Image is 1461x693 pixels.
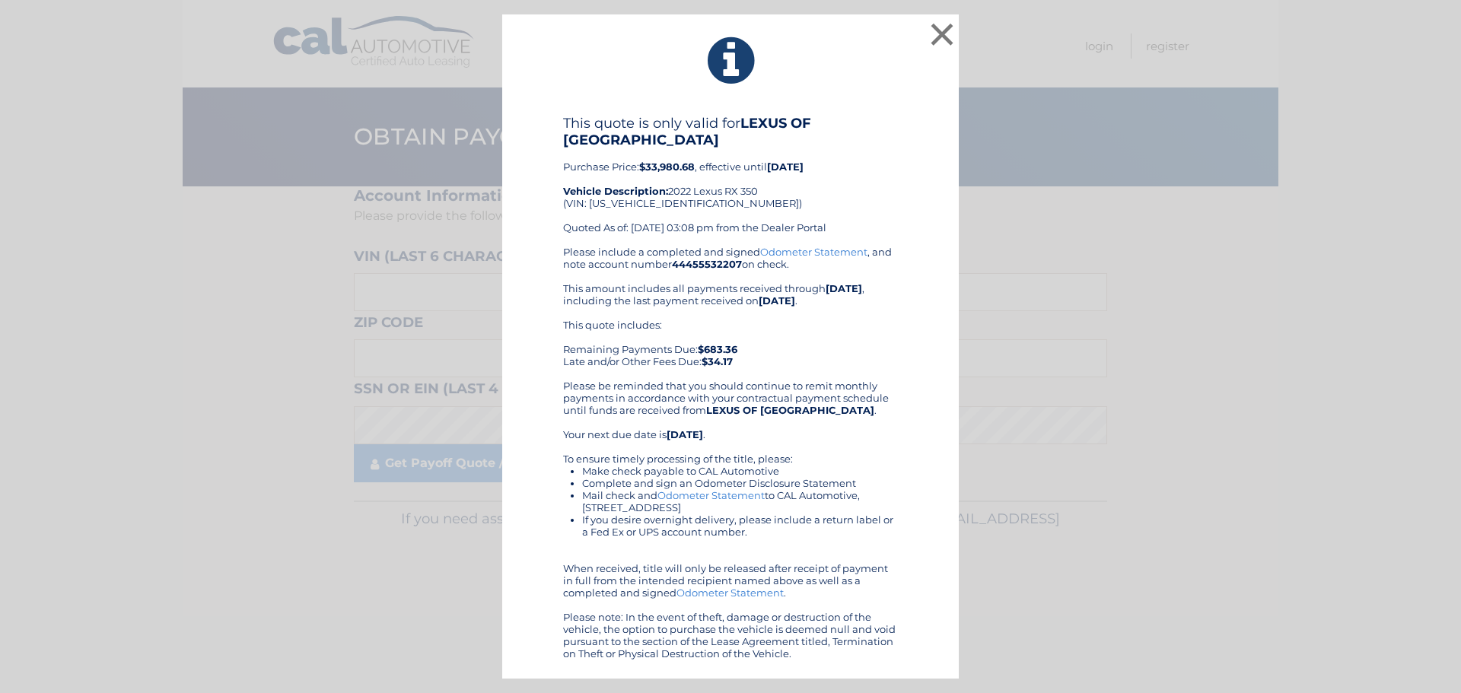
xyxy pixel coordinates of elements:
div: Purchase Price: , effective until 2022 Lexus RX 350 (VIN: [US_VEHICLE_IDENTIFICATION_NUMBER]) Quo... [563,115,898,246]
strong: Vehicle Description: [563,185,668,197]
b: 44455532207 [672,258,742,270]
a: Odometer Statement [760,246,867,258]
a: Odometer Statement [676,587,784,599]
li: Mail check and to CAL Automotive, [STREET_ADDRESS] [582,489,898,513]
a: Odometer Statement [657,489,765,501]
b: $33,980.68 [639,161,695,173]
b: [DATE] [767,161,804,173]
div: Please include a completed and signed , and note account number on check. This amount includes al... [563,246,898,660]
b: LEXUS OF [GEOGRAPHIC_DATA] [563,115,811,148]
button: × [927,19,957,49]
div: This quote includes: Remaining Payments Due: Late and/or Other Fees Due: [563,319,898,367]
li: Complete and sign an Odometer Disclosure Statement [582,477,898,489]
li: If you desire overnight delivery, please include a return label or a Fed Ex or UPS account number. [582,513,898,538]
b: LEXUS OF [GEOGRAPHIC_DATA] [706,404,874,416]
b: [DATE] [667,428,703,440]
b: $683.36 [698,343,737,355]
b: [DATE] [759,294,795,307]
h4: This quote is only valid for [563,115,898,148]
b: $34.17 [702,355,733,367]
li: Make check payable to CAL Automotive [582,465,898,477]
b: [DATE] [826,282,862,294]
